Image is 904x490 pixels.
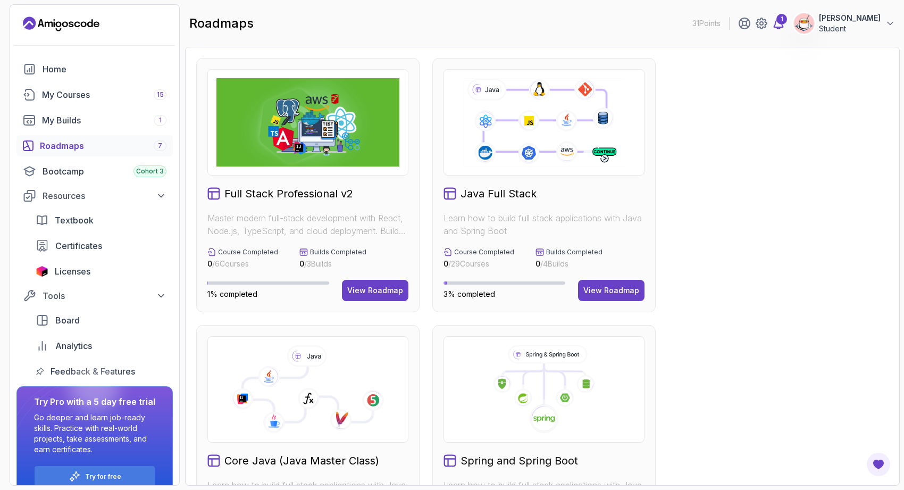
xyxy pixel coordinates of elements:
p: Course Completed [218,248,278,256]
p: 31 Points [692,18,721,29]
p: Learn how to build full stack applications with Java and Spring Boot [443,212,644,237]
div: Resources [43,189,166,202]
span: 1% completed [207,289,257,298]
span: 1 [159,116,162,124]
div: Roadmaps [40,139,166,152]
p: / 6 Courses [207,259,278,269]
h2: Full Stack Professional v2 [224,186,353,201]
span: 0 [299,259,304,268]
button: View Roadmap [578,280,644,301]
div: Domain: [DOMAIN_NAME] [28,28,117,36]
img: website_grey.svg [17,28,26,36]
a: home [16,59,173,80]
a: builds [16,110,173,131]
span: 3% completed [443,289,495,298]
div: 1 [776,14,787,24]
span: 15 [157,90,164,99]
div: My Builds [42,114,166,127]
p: / 3 Builds [299,259,366,269]
button: Open Feedback Button [866,452,891,477]
p: Student [819,23,881,34]
p: / 29 Courses [443,259,514,269]
button: View Roadmap [342,280,408,301]
span: Licenses [55,265,90,278]
p: Course Completed [454,248,514,256]
div: Bootcamp [43,165,166,178]
div: Domain Overview [43,63,95,70]
img: logo_orange.svg [17,17,26,26]
span: Cohort 3 [136,167,164,176]
button: user profile image[PERSON_NAME]Student [793,13,895,34]
div: My Courses [42,88,166,101]
p: Master modern full-stack development with React, Node.js, TypeScript, and cloud deployment. Build... [207,212,408,237]
a: Landing page [23,15,99,32]
a: courses [16,84,173,105]
span: 7 [158,142,162,150]
span: Analytics [55,339,92,352]
img: Full Stack Professional v2 [216,78,399,167]
a: certificates [29,235,173,256]
a: feedback [29,361,173,382]
p: [PERSON_NAME] [819,13,881,23]
a: licenses [29,261,173,282]
div: View Roadmap [347,285,403,296]
a: textbook [29,210,173,231]
span: Feedback & Features [51,365,135,378]
div: Tools [43,289,166,302]
a: roadmaps [16,135,173,156]
p: Builds Completed [546,248,602,256]
a: 1 [772,17,785,30]
span: Textbook [55,214,94,227]
a: bootcamp [16,161,173,182]
span: 0 [535,259,540,268]
span: Certificates [55,239,102,252]
p: Builds Completed [310,248,366,256]
span: 0 [443,259,448,268]
a: board [29,310,173,331]
img: jetbrains icon [36,266,48,277]
img: tab_domain_overview_orange.svg [31,62,39,70]
div: Home [43,63,166,76]
button: Resources [16,186,173,205]
p: / 4 Builds [535,259,602,269]
div: View Roadmap [583,285,639,296]
a: Try for free [85,472,121,481]
div: v 4.0.25 [30,17,52,26]
button: Tools [16,286,173,305]
button: Try for free [34,466,155,487]
a: analytics [29,335,173,356]
span: Board [55,314,80,327]
h2: Core Java (Java Master Class) [224,453,379,468]
h2: Spring and Spring Boot [461,453,578,468]
h2: Java Full Stack [461,186,537,201]
span: 0 [207,259,212,268]
p: Go deeper and learn job-ready skills. Practice with real-world projects, take assessments, and ea... [34,412,155,455]
img: tab_keywords_by_traffic_grey.svg [107,62,116,70]
img: user profile image [794,13,814,34]
h2: roadmaps [189,15,254,32]
div: Keywords by Traffic [119,63,175,70]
